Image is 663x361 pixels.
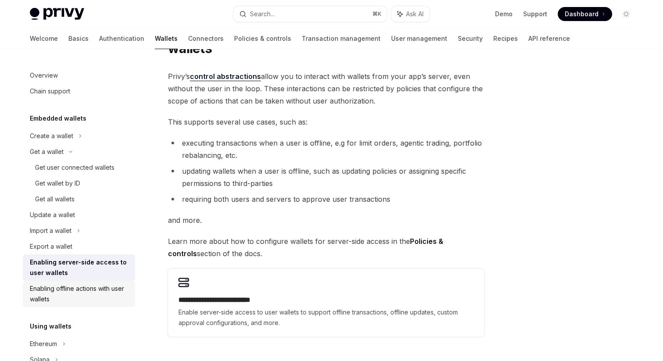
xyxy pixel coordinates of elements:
[30,113,86,124] h5: Embedded wallets
[458,28,483,49] a: Security
[190,72,261,81] a: control abstractions
[30,321,71,332] h5: Using wallets
[30,225,71,236] div: Import a wallet
[30,70,58,81] div: Overview
[565,10,599,18] span: Dashboard
[168,70,484,107] span: Privy’s allow you to interact with wallets from your app’s server, even without the user in the l...
[23,160,135,175] a: Get user connected wallets
[523,10,547,18] a: Support
[35,162,114,173] div: Get user connected wallets
[30,283,130,304] div: Enabling offline actions with user wallets
[188,28,224,49] a: Connectors
[528,28,570,49] a: API reference
[30,339,57,349] div: Ethereum
[558,7,612,21] a: Dashboard
[30,131,73,141] div: Create a wallet
[23,281,135,307] a: Enabling offline actions with user wallets
[391,28,447,49] a: User management
[168,116,484,128] span: This supports several use cases, such as:
[23,191,135,207] a: Get all wallets
[23,68,135,83] a: Overview
[234,28,291,49] a: Policies & controls
[23,207,135,223] a: Update a wallet
[30,86,70,97] div: Chain support
[168,214,484,226] span: and more.
[35,194,75,204] div: Get all wallets
[391,6,430,22] button: Ask AI
[372,11,381,18] span: ⌘ K
[68,28,89,49] a: Basics
[619,7,633,21] button: Toggle dark mode
[30,257,130,278] div: Enabling server-side access to user wallets
[250,9,274,19] div: Search...
[30,8,84,20] img: light logo
[30,147,64,157] div: Get a wallet
[406,10,424,18] span: Ask AI
[493,28,518,49] a: Recipes
[23,83,135,99] a: Chain support
[168,165,484,189] li: updating wallets when a user is offline, such as updating policies or assigning specific permissi...
[168,235,484,260] span: Learn more about how to configure wallets for server-side access in the section of the docs.
[35,178,80,189] div: Get wallet by ID
[30,28,58,49] a: Welcome
[302,28,381,49] a: Transaction management
[168,193,484,205] li: requiring both users and servers to approve user transactions
[30,241,72,252] div: Export a wallet
[23,239,135,254] a: Export a wallet
[178,307,474,328] span: Enable server-side access to user wallets to support offline transactions, offline updates, custo...
[495,10,513,18] a: Demo
[155,28,178,49] a: Wallets
[23,254,135,281] a: Enabling server-side access to user wallets
[30,210,75,220] div: Update a wallet
[168,137,484,161] li: executing transactions when a user is offline, e.g for limit orders, agentic trading, portfolio r...
[23,175,135,191] a: Get wallet by ID
[233,6,387,22] button: Search...⌘K
[99,28,144,49] a: Authentication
